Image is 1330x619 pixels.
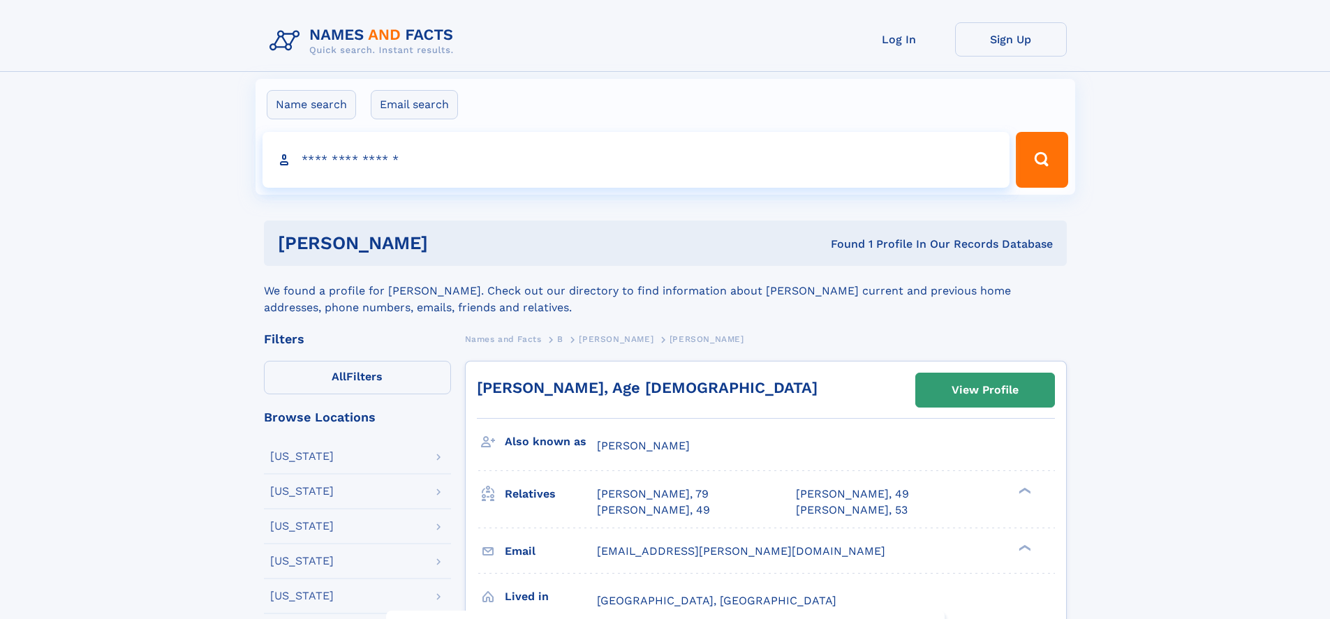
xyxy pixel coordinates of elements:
[264,266,1067,316] div: We found a profile for [PERSON_NAME]. Check out our directory to find information about [PERSON_N...
[263,132,1010,188] input: search input
[270,486,334,497] div: [US_STATE]
[557,330,563,348] a: B
[579,334,653,344] span: [PERSON_NAME]
[597,594,836,607] span: [GEOGRAPHIC_DATA], [GEOGRAPHIC_DATA]
[597,486,709,502] a: [PERSON_NAME], 79
[270,590,334,602] div: [US_STATE]
[505,585,597,609] h3: Lived in
[1016,132,1067,188] button: Search Button
[332,370,346,383] span: All
[264,411,451,424] div: Browse Locations
[916,373,1054,407] a: View Profile
[597,439,690,452] span: [PERSON_NAME]
[796,502,908,518] a: [PERSON_NAME], 53
[505,539,597,563] h3: Email
[597,502,710,518] a: [PERSON_NAME], 49
[465,330,542,348] a: Names and Facts
[629,237,1053,252] div: Found 1 Profile In Our Records Database
[278,234,630,252] h1: [PERSON_NAME]
[267,90,356,119] label: Name search
[670,334,744,344] span: [PERSON_NAME]
[579,330,653,348] a: [PERSON_NAME]
[270,451,334,462] div: [US_STATE]
[270,521,334,532] div: [US_STATE]
[597,544,885,558] span: [EMAIL_ADDRESS][PERSON_NAME][DOMAIN_NAME]
[1015,543,1032,552] div: ❯
[270,555,334,567] div: [US_STATE]
[505,482,597,506] h3: Relatives
[477,379,818,396] a: [PERSON_NAME], Age [DEMOGRAPHIC_DATA]
[264,333,451,345] div: Filters
[796,486,909,502] a: [PERSON_NAME], 49
[1015,486,1032,495] div: ❯
[371,90,458,119] label: Email search
[952,374,1019,406] div: View Profile
[264,22,465,60] img: Logo Names and Facts
[557,334,563,344] span: B
[843,22,955,57] a: Log In
[505,430,597,454] h3: Also known as
[264,361,451,394] label: Filters
[955,22,1067,57] a: Sign Up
